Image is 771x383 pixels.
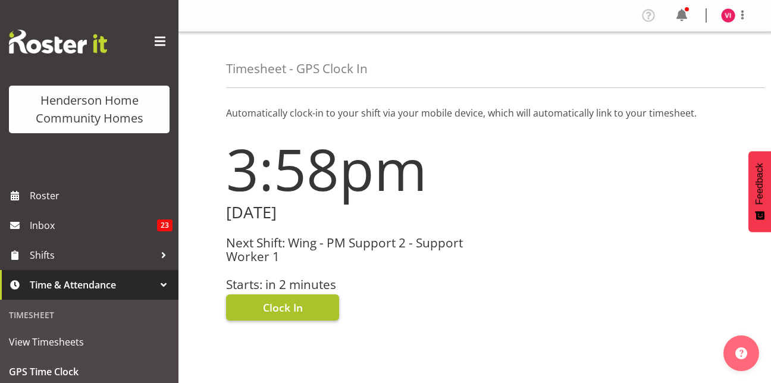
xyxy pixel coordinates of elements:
[157,219,173,231] span: 23
[735,347,747,359] img: help-xxl-2.png
[721,8,735,23] img: vence-ibo8543.jpg
[226,278,468,291] h3: Starts: in 2 minutes
[3,327,175,357] a: View Timesheets
[3,303,175,327] div: Timesheet
[30,187,173,205] span: Roster
[30,246,155,264] span: Shifts
[754,163,765,205] span: Feedback
[30,216,157,234] span: Inbox
[226,62,368,76] h4: Timesheet - GPS Clock In
[21,92,158,127] div: Henderson Home Community Homes
[226,236,468,264] h3: Next Shift: Wing - PM Support 2 - Support Worker 1
[9,363,170,381] span: GPS Time Clock
[226,294,339,321] button: Clock In
[263,300,303,315] span: Clock In
[226,203,468,222] h2: [DATE]
[226,106,723,120] p: Automatically clock-in to your shift via your mobile device, which will automatically link to you...
[30,276,155,294] span: Time & Attendance
[748,151,771,232] button: Feedback - Show survey
[9,30,107,54] img: Rosterit website logo
[226,137,468,201] h1: 3:58pm
[9,333,170,351] span: View Timesheets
